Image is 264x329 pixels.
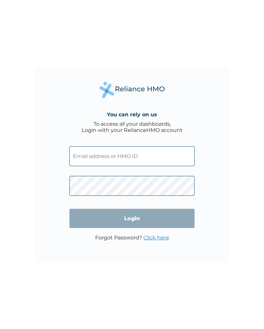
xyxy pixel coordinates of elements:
input: Login [69,209,195,228]
div: To access all your dashboards, Login with your RelianceHMO account [82,121,183,133]
img: Reliance Health's Logo [99,82,165,98]
h4: You can rely on us [107,111,157,118]
input: Email address or HMO ID [69,146,195,166]
p: Forgot Password? [95,235,169,241]
a: Click here [143,235,169,241]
